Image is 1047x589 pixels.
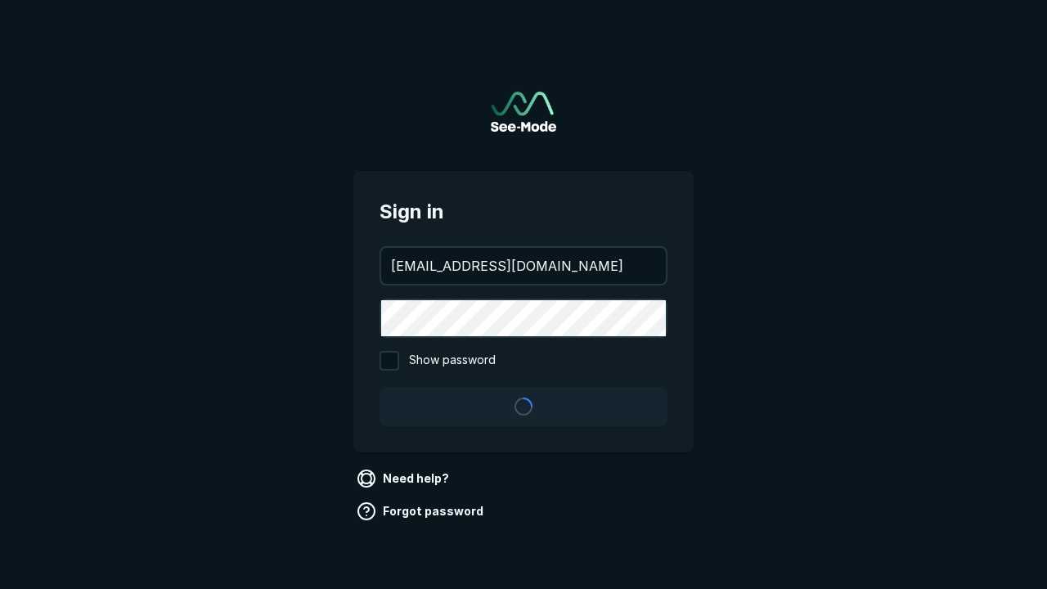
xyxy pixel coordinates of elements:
img: See-Mode Logo [491,92,556,132]
span: Sign in [380,197,667,227]
a: Go to sign in [491,92,556,132]
a: Forgot password [353,498,490,524]
a: Need help? [353,465,456,492]
input: your@email.com [381,248,666,284]
span: Show password [409,351,496,371]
